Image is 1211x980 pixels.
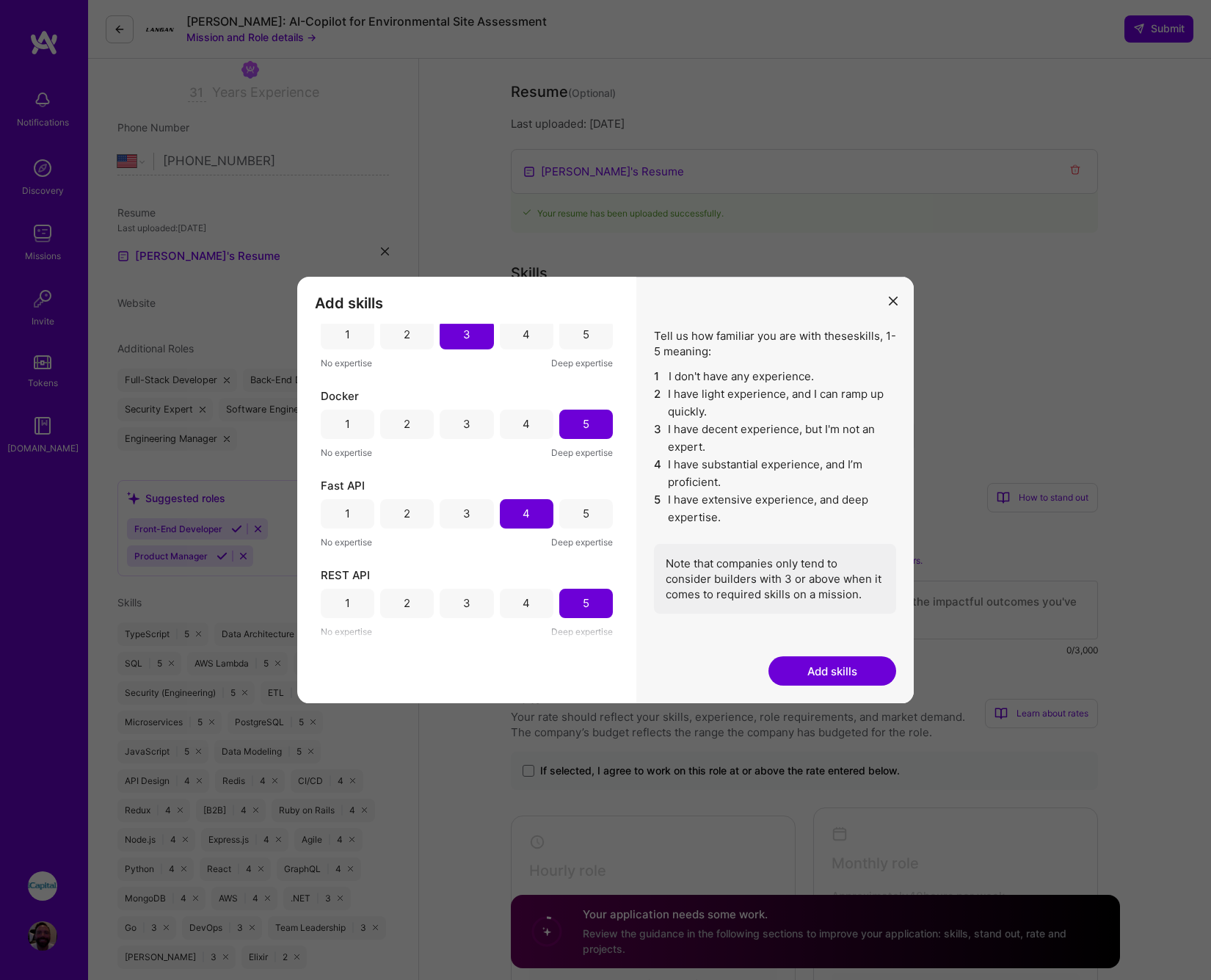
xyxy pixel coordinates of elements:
span: No expertise [321,445,372,460]
h3: Add skills [315,294,619,312]
div: 4 [523,416,530,432]
div: 1 [345,416,350,432]
div: 4 [523,327,530,342]
div: 4 [523,506,530,521]
span: REST API [321,567,370,583]
span: Fast API [321,478,365,493]
div: 2 [404,327,410,342]
i: icon Close [889,297,898,305]
div: 2 [404,416,410,432]
span: 3 [654,421,662,456]
div: 3 [463,327,470,342]
li: I have decent experience, but I'm not an expert. [654,421,896,456]
div: 3 [463,506,470,521]
span: No expertise [321,355,372,371]
span: Docker [321,388,359,404]
div: 4 [523,595,530,611]
span: Deep expertise [551,534,613,550]
span: Deep expertise [551,445,613,460]
div: 5 [583,506,589,521]
div: modal [297,277,914,704]
div: 2 [404,506,410,521]
span: No expertise [321,624,372,639]
div: 2 [404,595,410,611]
span: 2 [654,385,662,421]
span: 4 [654,456,662,491]
span: Deep expertise [551,624,613,639]
div: 3 [463,416,470,432]
div: 5 [583,327,589,342]
div: 5 [583,416,589,432]
span: No expertise [321,534,372,550]
div: 1 [345,595,350,611]
span: 1 [654,368,663,385]
div: 3 [463,595,470,611]
li: I have light experience, and I can ramp up quickly. [654,385,896,421]
li: I don't have any experience. [654,368,896,385]
span: 5 [654,491,662,526]
li: I have substantial experience, and I’m proficient. [654,456,896,491]
li: I have extensive experience, and deep expertise. [654,491,896,526]
div: 5 [583,595,589,611]
div: Tell us how familiar you are with these skills , 1-5 meaning: [654,328,896,614]
div: Note that companies only tend to consider builders with 3 or above when it comes to required skil... [654,544,896,614]
button: Add skills [768,656,896,686]
div: 1 [345,506,350,521]
span: Deep expertise [551,355,613,371]
div: 1 [345,327,350,342]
